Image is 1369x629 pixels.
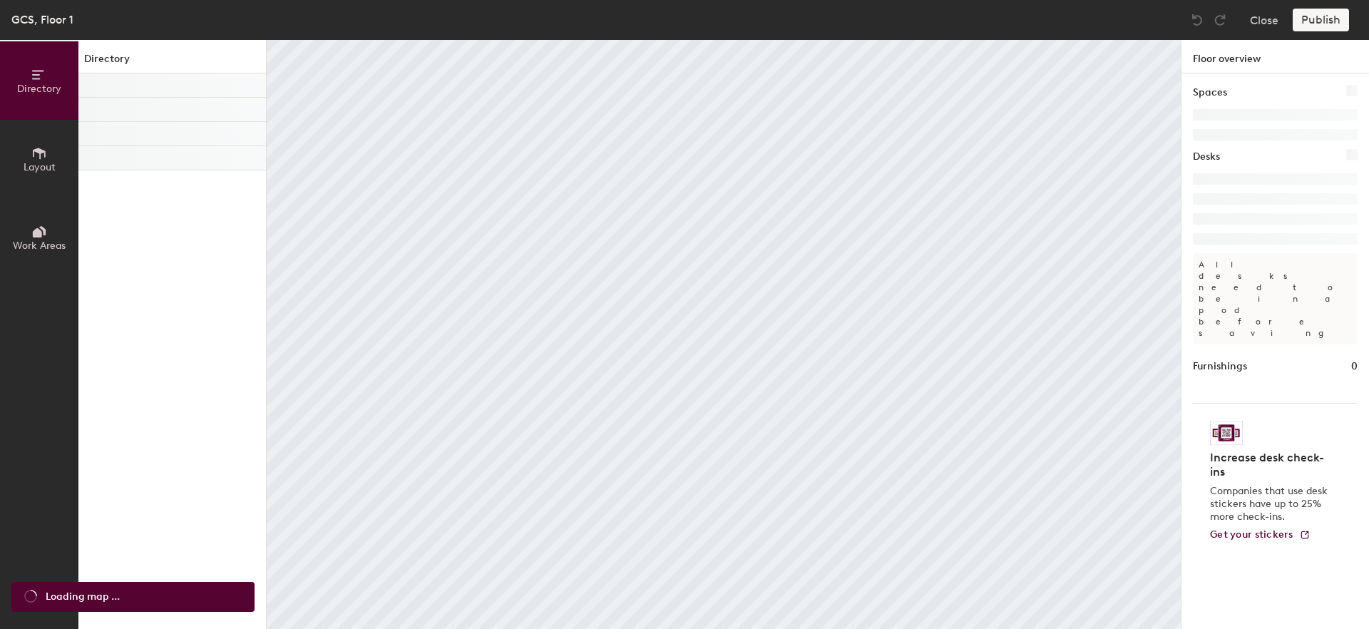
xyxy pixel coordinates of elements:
[1250,9,1278,31] button: Close
[1210,485,1332,523] p: Companies that use desk stickers have up to 25% more check-ins.
[13,240,66,252] span: Work Areas
[1210,451,1332,479] h4: Increase desk check-ins
[1351,359,1358,374] h1: 0
[267,40,1181,629] canvas: Map
[1190,13,1204,27] img: Undo
[24,161,56,173] span: Layout
[1193,359,1247,374] h1: Furnishings
[1193,85,1227,101] h1: Spaces
[1210,421,1243,445] img: Sticker logo
[1210,529,1311,541] a: Get your stickers
[1213,13,1227,27] img: Redo
[78,51,266,73] h1: Directory
[11,11,73,29] div: GCS, Floor 1
[46,589,120,605] span: Loading map ...
[1193,253,1358,344] p: All desks need to be in a pod before saving
[1181,40,1369,73] h1: Floor overview
[1193,149,1220,165] h1: Desks
[17,83,61,95] span: Directory
[1210,528,1293,541] span: Get your stickers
